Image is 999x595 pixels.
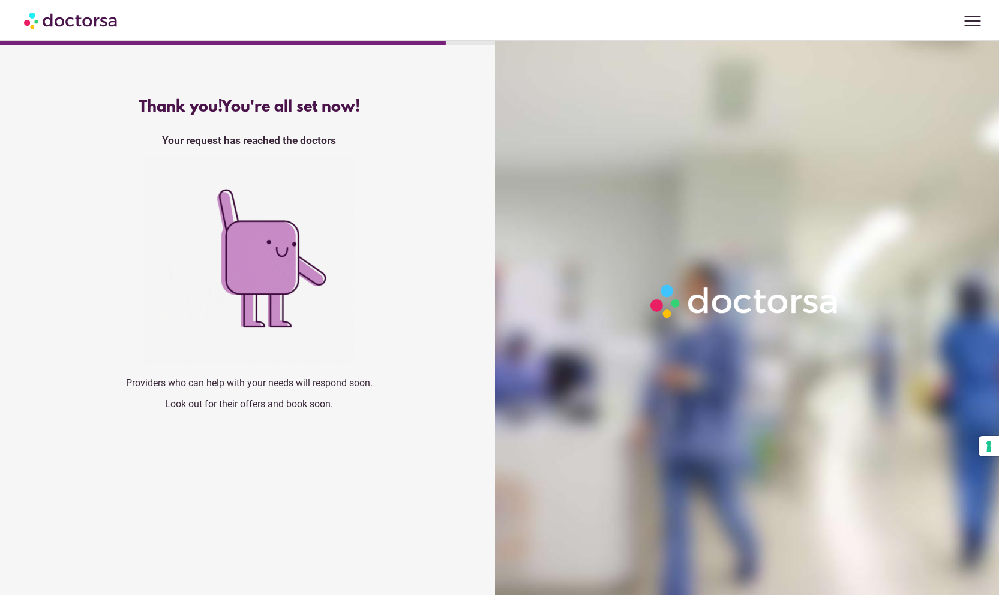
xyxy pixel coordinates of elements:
[979,436,999,456] button: Your consent preferences for tracking technologies
[24,7,119,34] img: Doctorsa.com
[144,155,354,365] img: success
[162,134,336,146] strong: Your request has reached the doctors
[52,398,446,410] p: Look out for their offers and book soon.
[961,10,984,32] span: menu
[645,279,845,323] img: Logo-Doctorsa-trans-White-partial-flat.png
[221,98,360,116] span: You're all set now!
[52,98,446,116] div: Thank you!
[52,377,446,389] p: Providers who can help with your needs will respond soon.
